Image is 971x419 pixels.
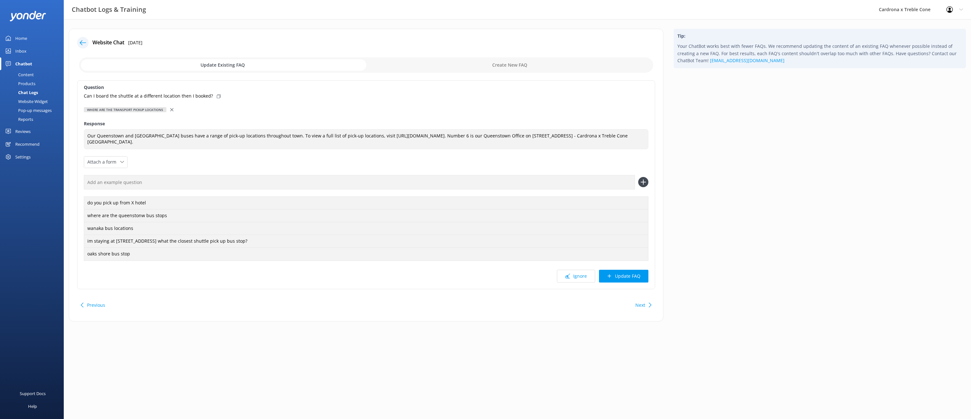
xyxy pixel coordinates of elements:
img: yonder-white-logo.png [10,11,46,21]
p: [DATE] [128,39,142,46]
div: Chatbot [15,57,32,70]
div: wanaka bus locations [84,222,648,235]
div: Where are the transport pickup locations [84,107,166,112]
div: Chat Logs [4,88,38,97]
div: where are the queenstonw bus stops [84,209,648,223]
a: Website Widget [4,97,64,106]
div: Reports [4,115,33,124]
div: do you pick up from X hotel [84,196,648,210]
h4: Website Chat [92,39,124,47]
input: Add an example question [84,175,635,189]
div: Pop-up messages [4,106,52,115]
div: im staying at [STREET_ADDRESS] what the closest shuttle pick up bus stop? [84,235,648,248]
div: Products [4,79,35,88]
p: Your ChatBot works best with fewer FAQs. We recommend updating the content of an existing FAQ whe... [677,43,962,64]
button: Previous [87,299,105,312]
div: Support Docs [20,387,46,400]
h3: Chatbot Logs & Training [72,4,146,15]
label: Response [84,120,648,127]
h4: Tip: [677,33,962,40]
div: Reviews [15,125,31,138]
span: Attach a form [87,158,120,165]
a: Chat Logs [4,88,64,97]
a: Content [4,70,64,79]
div: Inbox [15,45,26,57]
a: [EMAIL_ADDRESS][DOMAIN_NAME] [710,57,785,63]
button: Update FAQ [599,270,648,283]
textarea: Our Queenstown and [GEOGRAPHIC_DATA] buses have a range of pick-up locations throughout town. To ... [84,129,648,149]
div: Settings [15,151,31,163]
button: Ignore [557,270,595,283]
a: Products [4,79,64,88]
div: oaks shore bus stop [84,247,648,261]
div: Home [15,32,27,45]
button: Next [635,299,645,312]
div: Content [4,70,34,79]
div: Help [28,400,37,413]
a: Reports [4,115,64,124]
label: Question [84,84,648,91]
div: Recommend [15,138,40,151]
div: Website Widget [4,97,48,106]
a: Pop-up messages [4,106,64,115]
p: Can I board the shuttle at a different location then I booked? [84,92,213,99]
